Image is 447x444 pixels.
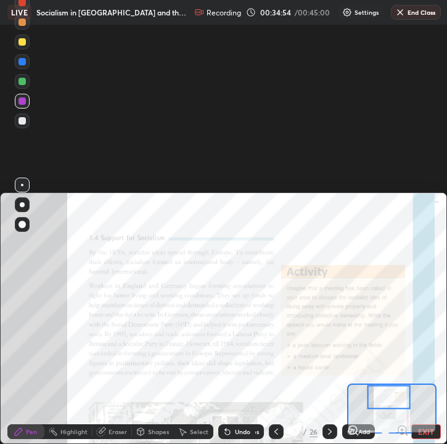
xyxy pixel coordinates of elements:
button: End Class [391,5,441,20]
div: Pen [26,429,37,435]
img: recording.375f2c34.svg [194,7,204,17]
div: Undo [235,429,250,435]
div: Shapes [148,429,169,435]
p: Socialism in [GEOGRAPHIC_DATA] and the Russian Revolution 2 [36,7,189,17]
div: 26 [310,426,318,437]
div: Highlight [60,429,88,435]
div: 7 [289,428,301,435]
p: LIVE [11,7,28,17]
div: / [303,428,307,435]
p: Settings [355,9,379,15]
div: Eraser [109,429,127,435]
p: Recording [207,8,241,17]
div: Slides [242,429,259,435]
img: end-class-cross [395,7,405,17]
img: class-settings-icons [342,7,352,17]
button: EXIT [411,424,441,439]
div: Select [190,429,208,435]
